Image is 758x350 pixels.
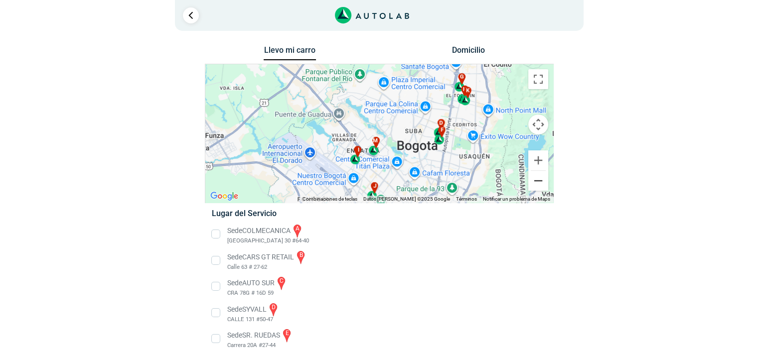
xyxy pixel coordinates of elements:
h5: Lugar del Servicio [212,209,546,218]
a: Abre esta zona en Google Maps (se abre en una nueva ventana) [208,190,241,203]
a: Ir al paso anterior [183,7,199,23]
span: g [460,73,464,82]
span: f [440,126,443,134]
button: Domicilio [442,45,494,60]
a: Link al sitio de autolab [335,10,409,19]
img: Google [208,190,241,203]
span: j [373,182,376,190]
span: Datos [PERSON_NAME] ©2025 Google [363,196,450,202]
button: Cambiar a la vista en pantalla completa [528,69,548,89]
span: m [373,136,378,145]
span: i [357,146,359,154]
a: Términos [456,196,477,202]
span: d [439,119,443,127]
button: Controles de visualización del mapa [528,115,548,134]
span: 1 [562,7,571,24]
button: Combinaciones de teclas [303,196,357,203]
span: h [463,85,467,94]
a: Notificar un problema de Maps [483,196,550,202]
button: Reducir [528,171,548,191]
button: Llevo mi carro [264,45,316,61]
button: Ampliar [528,150,548,170]
span: k [465,87,469,95]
